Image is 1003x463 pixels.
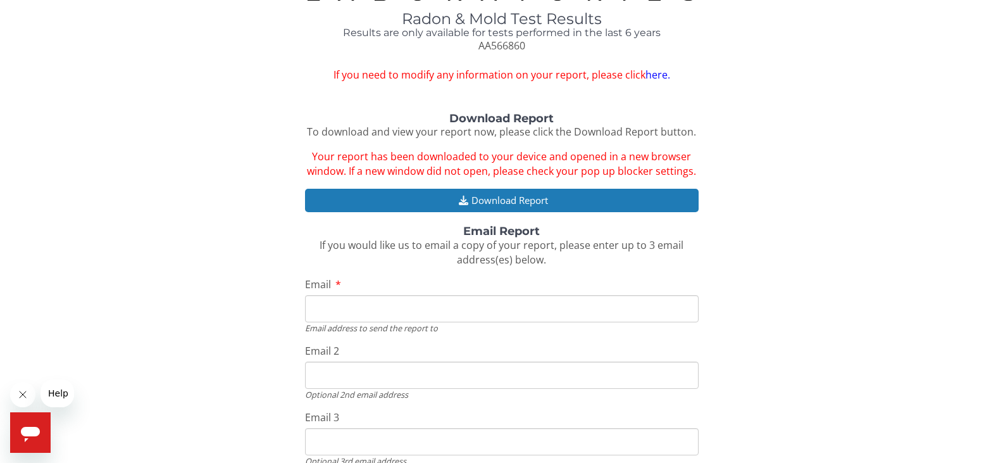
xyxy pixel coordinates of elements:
iframe: Close message [10,382,35,407]
h4: Results are only available for tests performed in the last 6 years [305,27,699,39]
span: If you would like us to email a copy of your report, please enter up to 3 email address(es) below. [320,238,683,267]
button: Download Report [305,189,699,212]
strong: Download Report [449,111,554,125]
div: Email address to send the report to [305,322,699,334]
span: Your report has been downloaded to your device and opened in a new browser window. If a new windo... [307,149,696,178]
iframe: Button to launch messaging window [10,412,51,453]
strong: Email Report [463,224,540,238]
span: If you need to modify any information on your report, please click [305,68,699,82]
span: Email [305,277,331,291]
span: To download and view your report now, please click the Download Report button. [307,125,696,139]
div: Optional 2nd email address [305,389,699,400]
iframe: Message from company [40,379,74,407]
span: AA566860 [478,39,525,53]
span: Email 2 [305,344,339,358]
a: here. [645,68,670,82]
h1: Radon & Mold Test Results [305,11,699,27]
span: Email 3 [305,410,339,424]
